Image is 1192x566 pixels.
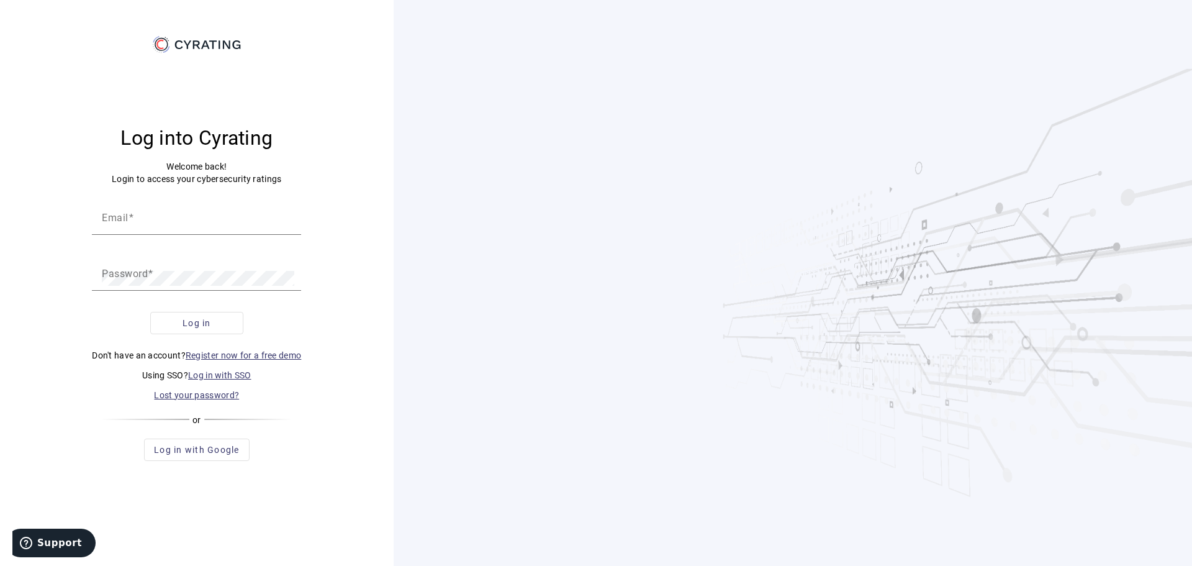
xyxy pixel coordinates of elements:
[188,370,251,380] a: Log in with SSO
[102,211,129,223] mat-label: Email
[92,369,301,381] p: Using SSO?
[183,317,211,329] span: Log in
[186,350,301,360] a: Register now for a free demo
[154,390,239,400] a: Lost your password?
[175,40,241,49] g: CYRATING
[12,529,96,560] iframe: Opent een widget waar u meer informatie kunt vinden
[101,414,292,426] div: or
[144,439,250,461] button: Log in with Google
[92,160,301,185] p: Welcome back! Login to access your cybersecurity ratings
[150,312,243,334] button: Log in
[102,267,148,279] mat-label: Password
[92,126,301,150] h3: Log into Cyrating
[154,444,240,456] span: Log in with Google
[92,349,301,362] p: Don't have an account?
